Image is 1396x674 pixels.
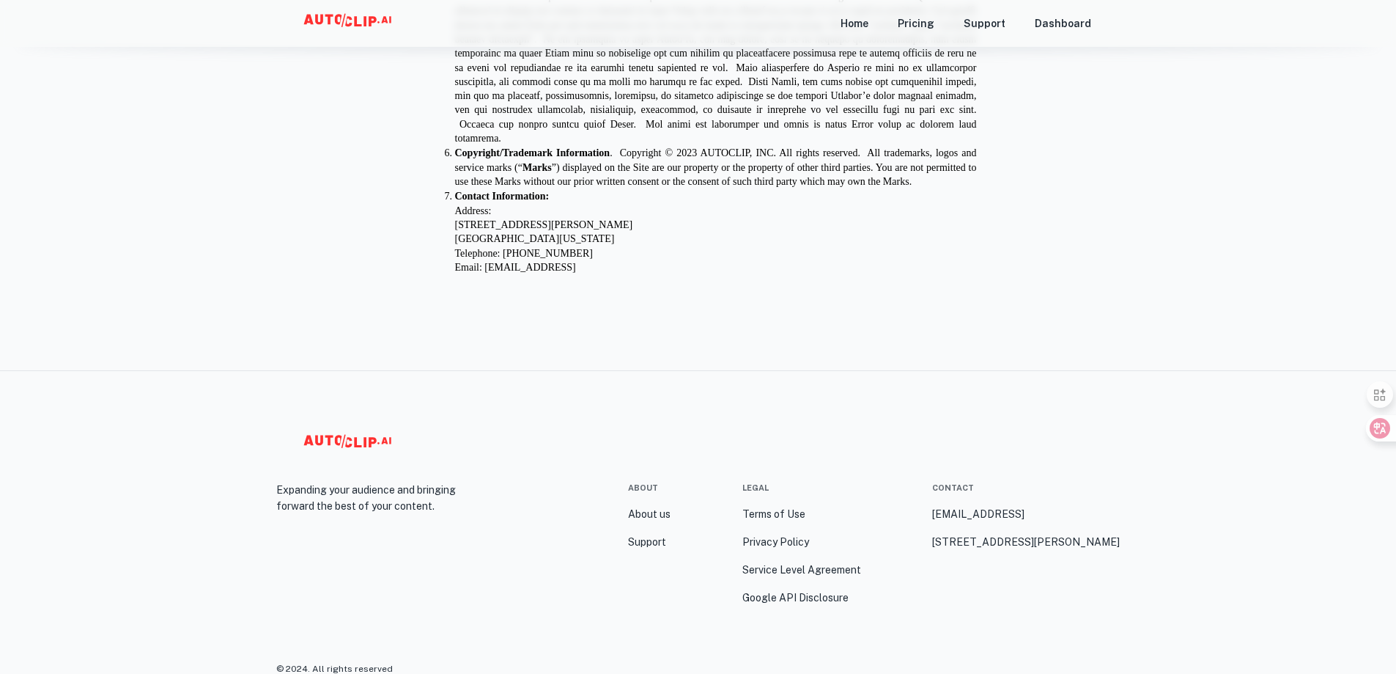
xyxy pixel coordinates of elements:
div: Contact [932,482,974,494]
a: [EMAIL_ADDRESS] [932,506,1024,522]
span: [GEOGRAPHIC_DATA][US_STATE] [455,233,615,244]
span: Telephone: [PHONE_NUMBER] [455,248,593,259]
p: Expanding your audience and bringing forward the best of your content. [276,482,487,514]
a: [STREET_ADDRESS][PERSON_NAME] [932,534,1120,550]
a: Google API Disclosure [742,590,849,606]
span: Contact Information: [455,191,550,202]
a: Privacy Policy [742,534,809,550]
a: Terms of Use [742,506,805,522]
div: Legal [742,482,769,494]
a: About us [628,506,671,522]
a: Service Level Agreement [742,562,861,578]
span: Address: [455,205,492,216]
span: Email: [EMAIL_ADDRESS] [455,262,576,273]
a: Support [628,534,666,550]
span: [STREET_ADDRESS][PERSON_NAME] [455,219,633,230]
span: Marks [522,162,552,173]
span: Copyright/Trademark Information [455,147,610,158]
span: . Copyright © 2023 AUTOCLIP, INC. All rights reserved. All trademarks, logos and service marks (“ [455,147,980,172]
span: ”) displayed on the Site are our property or the property of other third parties. You are not per... [455,162,980,187]
div: About [628,482,658,494]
